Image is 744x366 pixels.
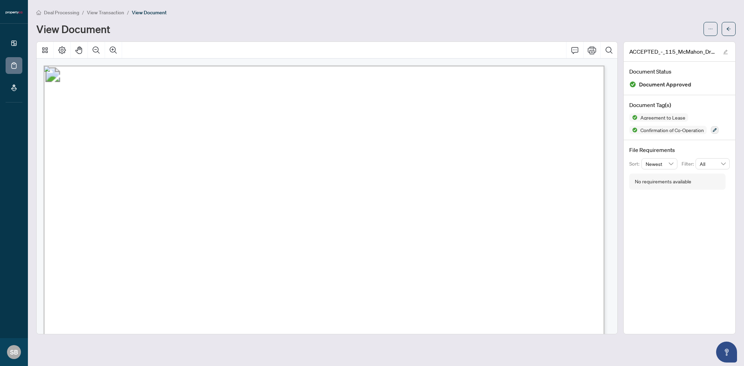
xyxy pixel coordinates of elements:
h1: View Document [36,23,110,35]
div: No requirements available [635,178,691,185]
span: Deal Processing [44,9,79,16]
li: / [127,8,129,16]
p: Sort: [629,160,641,168]
img: logo [6,10,22,15]
span: View Document [132,9,167,16]
span: Agreement to Lease [638,115,688,120]
span: ellipsis [708,26,713,31]
h4: Document Tag(s) [629,101,730,109]
span: Document Approved [639,80,691,89]
p: Filter: [682,160,696,168]
button: Open asap [716,342,737,363]
img: Document Status [629,81,636,88]
img: Status Icon [629,126,638,134]
span: Confirmation of Co-Operation [638,128,707,132]
h4: Document Status [629,67,730,76]
span: arrow-left [726,26,731,31]
span: Newest [646,159,674,169]
span: View Transaction [87,9,124,16]
span: SB [10,347,18,357]
h4: File Requirements [629,146,730,154]
li: / [82,8,84,16]
img: Status Icon [629,113,638,122]
span: home [36,10,41,15]
span: All [700,159,726,169]
span: ACCEPTED_-_115_McMahon_Dr_1905.pdf [629,47,716,56]
span: edit [723,49,728,54]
